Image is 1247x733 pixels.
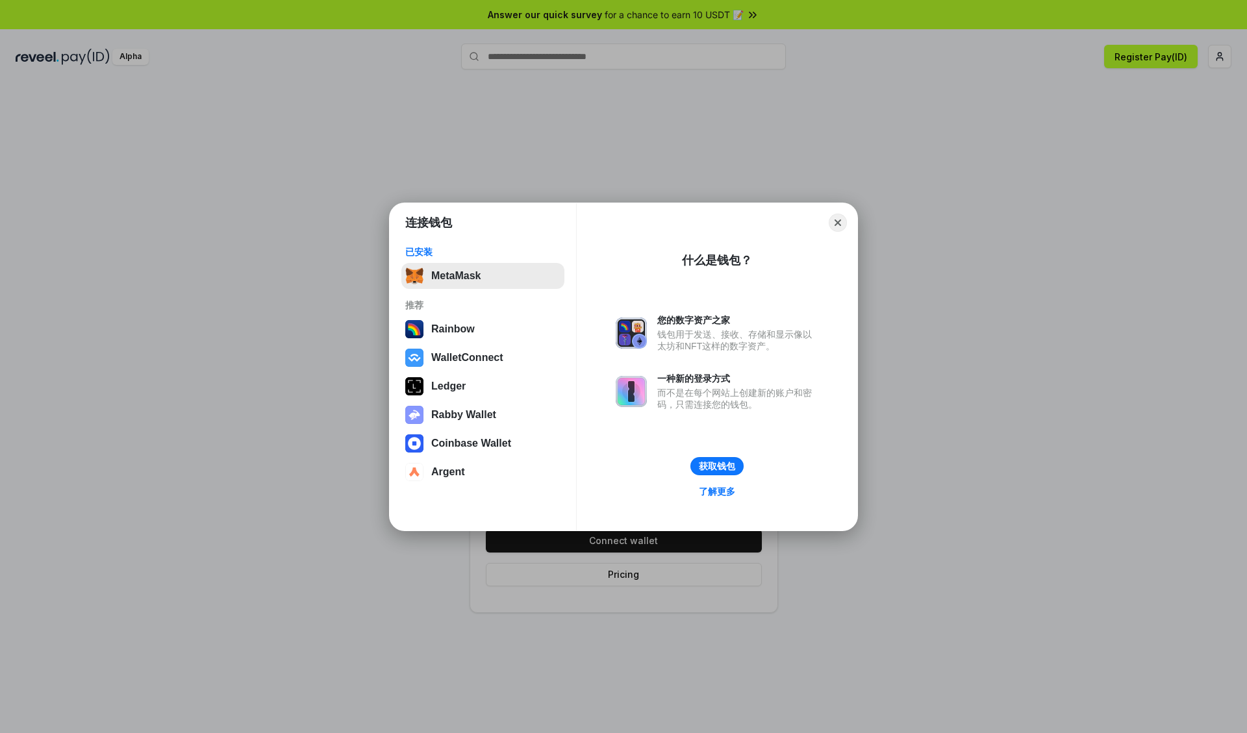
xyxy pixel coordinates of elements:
[401,402,564,428] button: Rabby Wallet
[431,270,481,282] div: MetaMask
[405,463,423,481] img: svg+xml,%3Csvg%20width%3D%2228%22%20height%3D%2228%22%20viewBox%3D%220%200%2028%2028%22%20fill%3D...
[616,317,647,349] img: svg+xml,%3Csvg%20xmlns%3D%22http%3A%2F%2Fwww.w3.org%2F2000%2Fsvg%22%20fill%3D%22none%22%20viewBox...
[431,323,475,335] div: Rainbow
[405,406,423,424] img: svg+xml,%3Csvg%20xmlns%3D%22http%3A%2F%2Fwww.w3.org%2F2000%2Fsvg%22%20fill%3D%22none%22%20viewBox...
[691,483,743,500] a: 了解更多
[405,349,423,367] img: svg+xml,%3Csvg%20width%3D%2228%22%20height%3D%2228%22%20viewBox%3D%220%200%2028%2028%22%20fill%3D...
[405,267,423,285] img: svg+xml,%3Csvg%20fill%3D%22none%22%20height%3D%2233%22%20viewBox%3D%220%200%2035%2033%22%20width%...
[405,434,423,453] img: svg+xml,%3Csvg%20width%3D%2228%22%20height%3D%2228%22%20viewBox%3D%220%200%2028%2028%22%20fill%3D...
[657,387,818,410] div: 而不是在每个网站上创建新的账户和密码，只需连接您的钱包。
[401,373,564,399] button: Ledger
[699,486,735,497] div: 了解更多
[431,352,503,364] div: WalletConnect
[401,345,564,371] button: WalletConnect
[431,438,511,449] div: Coinbase Wallet
[657,314,818,326] div: 您的数字资产之家
[401,263,564,289] button: MetaMask
[405,299,561,311] div: 推荐
[657,373,818,384] div: 一种新的登录方式
[657,329,818,352] div: 钱包用于发送、接收、存储和显示像以太坊和NFT这样的数字资产。
[431,409,496,421] div: Rabby Wallet
[405,320,423,338] img: svg+xml,%3Csvg%20width%3D%22120%22%20height%3D%22120%22%20viewBox%3D%220%200%20120%20120%22%20fil...
[431,380,466,392] div: Ledger
[401,459,564,485] button: Argent
[405,246,561,258] div: 已安装
[401,316,564,342] button: Rainbow
[682,253,752,268] div: 什么是钱包？
[616,376,647,407] img: svg+xml,%3Csvg%20xmlns%3D%22http%3A%2F%2Fwww.w3.org%2F2000%2Fsvg%22%20fill%3D%22none%22%20viewBox...
[829,214,847,232] button: Close
[405,377,423,395] img: svg+xml,%3Csvg%20xmlns%3D%22http%3A%2F%2Fwww.w3.org%2F2000%2Fsvg%22%20width%3D%2228%22%20height%3...
[405,215,452,230] h1: 连接钱包
[401,430,564,456] button: Coinbase Wallet
[431,466,465,478] div: Argent
[699,460,735,472] div: 获取钱包
[690,457,744,475] button: 获取钱包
